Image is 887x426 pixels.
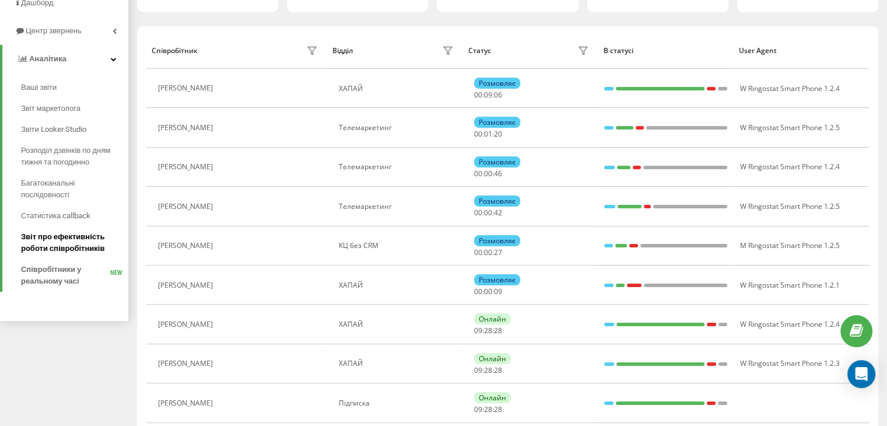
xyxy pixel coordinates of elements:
[474,392,511,403] div: Онлайн
[474,247,482,257] span: 00
[21,226,128,259] a: Звіт про ефективність роботи співробітників
[474,156,520,167] div: Розмовляє
[158,202,216,211] div: [PERSON_NAME]
[29,54,66,63] span: Аналiтика
[474,130,502,138] div: : :
[740,123,840,132] span: W Ringostat Smart Phone 1.2.5
[494,365,502,375] span: 28
[26,26,82,35] span: Центр звернень
[474,169,482,179] span: 00
[474,90,482,100] span: 00
[494,404,502,414] span: 28
[740,162,840,172] span: W Ringostat Smart Phone 1.2.4
[474,313,511,324] div: Онлайн
[21,259,128,292] a: Співробітники у реальному часіNEW
[474,274,520,285] div: Розмовляє
[494,247,502,257] span: 27
[339,242,456,250] div: КЦ без CRM
[474,129,482,139] span: 00
[339,399,456,407] div: Підписка
[332,47,353,55] div: Відділ
[474,117,520,128] div: Розмовляє
[494,169,502,179] span: 46
[21,124,86,135] span: Звіти Looker Studio
[484,90,492,100] span: 09
[21,210,90,222] span: Статистика callback
[21,103,80,114] span: Звіт маркетолога
[21,205,128,226] a: Статистика callback
[474,78,520,89] div: Розмовляє
[484,326,492,336] span: 28
[21,264,110,287] span: Співробітники у реальному часі
[468,47,490,55] div: Статус
[21,177,122,201] span: Багатоканальні послідовності
[21,173,128,205] a: Багатоканальні послідовності
[739,47,863,55] div: User Agent
[740,319,840,329] span: W Ringostat Smart Phone 1.2.4
[847,360,875,388] div: Open Intercom Messenger
[474,209,502,217] div: : :
[158,163,216,171] div: [PERSON_NAME]
[740,83,840,93] span: W Ringostat Smart Phone 1.2.4
[474,195,520,207] div: Розмовляє
[21,119,128,140] a: Звіти Looker Studio
[484,247,492,257] span: 00
[474,366,502,375] div: : :
[474,327,502,335] div: : :
[494,326,502,336] span: 28
[2,45,128,73] a: Аналiтика
[474,404,482,414] span: 09
[21,140,128,173] a: Розподіл дзвінків по дням тижня та погодинно
[604,47,728,55] div: В статусі
[494,129,502,139] span: 20
[339,359,456,368] div: ХАПАЙ
[339,163,456,171] div: Телемаркетинг
[339,281,456,289] div: ХАПАЙ
[474,365,482,375] span: 09
[21,82,57,93] span: Ваші звіти
[21,77,128,98] a: Ваші звіти
[339,202,456,211] div: Телемаркетинг
[474,249,502,257] div: : :
[158,399,216,407] div: [PERSON_NAME]
[474,353,511,364] div: Онлайн
[158,320,216,329] div: [PERSON_NAME]
[339,85,456,93] div: ХАПАЙ
[339,320,456,329] div: ХАПАЙ
[339,124,456,132] div: Телемаркетинг
[484,404,492,414] span: 28
[740,201,840,211] span: W Ringostat Smart Phone 1.2.5
[740,240,840,250] span: M Ringostat Smart Phone 1.2.5
[21,98,128,119] a: Звіт маркетолога
[474,91,502,99] div: : :
[158,281,216,289] div: [PERSON_NAME]
[21,145,122,168] span: Розподіл дзвінків по дням тижня та погодинно
[474,406,502,414] div: : :
[484,208,492,218] span: 00
[158,84,216,92] div: [PERSON_NAME]
[474,326,482,336] span: 09
[494,208,502,218] span: 42
[740,358,840,368] span: W Ringostat Smart Phone 1.2.3
[474,287,482,296] span: 00
[158,124,216,132] div: [PERSON_NAME]
[158,242,216,250] div: [PERSON_NAME]
[474,170,502,178] div: : :
[474,288,502,296] div: : :
[740,280,840,290] span: W Ringostat Smart Phone 1.2.1
[484,129,492,139] span: 01
[158,359,216,368] div: [PERSON_NAME]
[494,287,502,296] span: 09
[474,235,520,246] div: Розмовляє
[152,47,198,55] div: Співробітник
[494,90,502,100] span: 06
[484,365,492,375] span: 28
[484,169,492,179] span: 00
[484,287,492,296] span: 00
[21,231,122,254] span: Звіт про ефективність роботи співробітників
[474,208,482,218] span: 00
